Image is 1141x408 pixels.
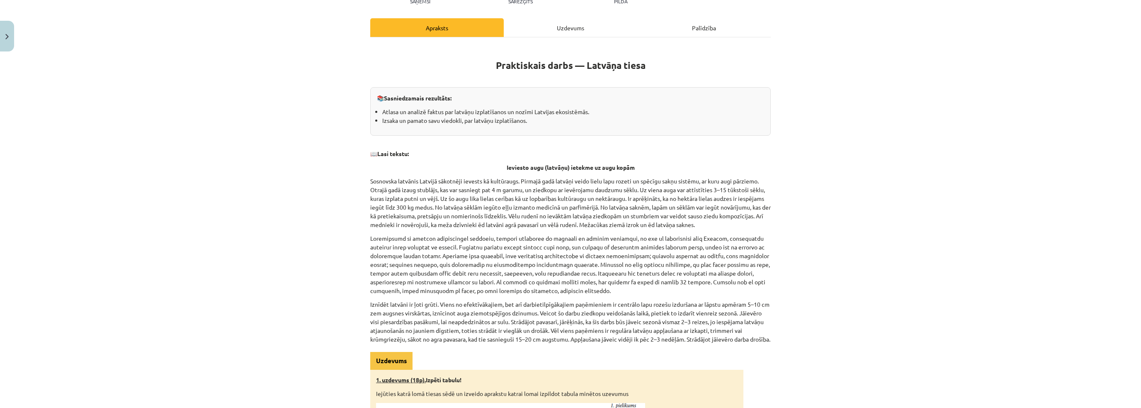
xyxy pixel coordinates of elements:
p: 📚 [377,94,764,103]
strong: Ieviesto augu (latvāņu) ietekme uz augu kopām [507,164,635,171]
img: icon-close-lesson-0947bae3869378f0d4975bcd49f059093ad1ed9edebbc8119c70593378902aed.svg [5,34,9,39]
strong: Lasi tekstu: [377,150,409,157]
strong: Izpēti tabulu! [376,376,461,384]
p: 📖 [370,149,771,158]
p: Iznīdēt latvāni ir ļoti grūti. Viens no efektīvākajiem, bet arī darbietilpīgākajiem paņēmieniem i... [370,300,771,344]
p: Loremipsumd si ametcon adipiscingel seddoeiu, tempori utlaboree do magnaali en adminim veniamqui,... [370,234,771,295]
p: Sosnovska latvānis Latvijā sākotnēji ievests kā kultūraugs. Pirmajā gadā latvāņi veido lielu lapu... [370,177,771,229]
p: Iejūties katrā lomā tiesas sēdē un izveido aprakstu katrai lomai izpildot tabula minētos uzevumus [376,389,738,398]
div: Uzdevums [504,18,637,37]
strong: Sasniedzamais rezultāts: [384,94,452,102]
li: Atlasa un analizē faktus par latvāņu izplatīšanos un nozīmi Latvijas ekosistēmās. [382,107,764,116]
li: Izsaka un pamato savu viedokli, par latvāņu izplatīšanos. [382,116,764,125]
div: Palīdzība [637,18,771,37]
div: Uzdevums [370,352,413,370]
strong: Praktiskais darbs — Latvāņa tiesa [496,59,646,71]
div: Apraksts [370,18,504,37]
u: 1. uzdevums (18p). [376,376,426,384]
